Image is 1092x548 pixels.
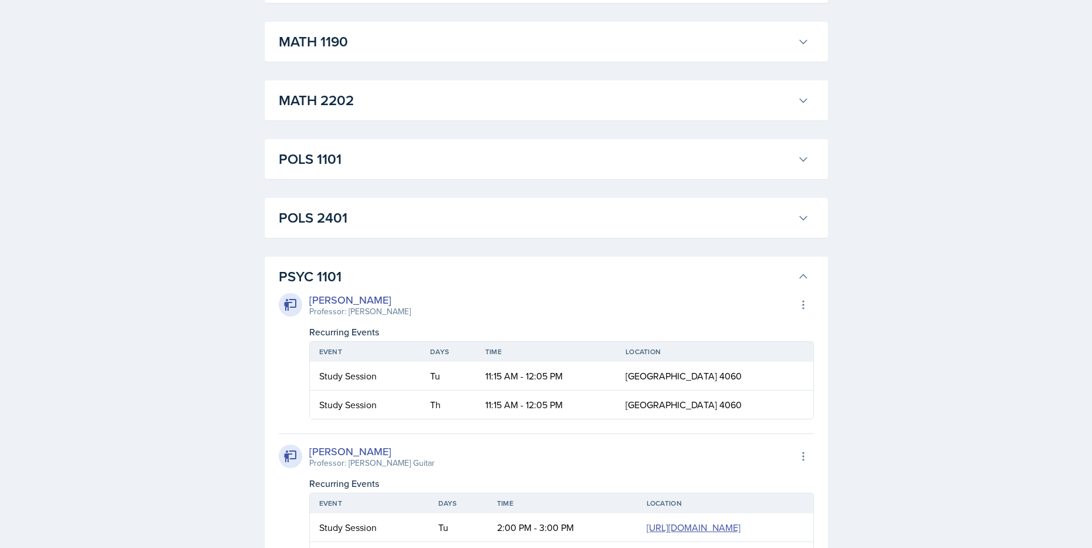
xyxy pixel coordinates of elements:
[429,513,488,542] td: Tu
[279,90,793,111] h3: MATH 2202
[488,513,637,542] td: 2:00 PM - 3:00 PM
[309,325,814,339] div: Recurring Events
[476,362,616,391] td: 11:15 AM - 12:05 PM
[488,493,637,513] th: Time
[279,207,793,228] h3: POLS 2401
[626,369,742,382] span: [GEOGRAPHIC_DATA] 4060
[276,146,812,172] button: POLS 1101
[309,476,814,490] div: Recurring Events
[637,493,813,513] th: Location
[276,88,812,113] button: MATH 2202
[276,205,812,231] button: POLS 2401
[276,264,812,290] button: PSYC 1101
[309,457,435,469] div: Professor: [PERSON_NAME] Guitar
[279,31,793,52] h3: MATH 1190
[310,493,429,513] th: Event
[421,391,476,419] td: Th
[276,29,812,55] button: MATH 1190
[319,369,412,383] div: Study Session
[279,266,793,287] h3: PSYC 1101
[319,520,420,534] div: Study Session
[279,149,793,170] h3: POLS 1101
[647,521,741,534] a: [URL][DOMAIN_NAME]
[626,398,742,411] span: [GEOGRAPHIC_DATA] 4060
[309,305,411,318] div: Professor: [PERSON_NAME]
[319,398,412,412] div: Study Session
[309,292,411,308] div: [PERSON_NAME]
[421,362,476,391] td: Tu
[429,493,488,513] th: Days
[616,342,813,362] th: Location
[310,342,421,362] th: Event
[476,342,616,362] th: Time
[476,391,616,419] td: 11:15 AM - 12:05 PM
[309,443,435,459] div: [PERSON_NAME]
[421,342,476,362] th: Days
